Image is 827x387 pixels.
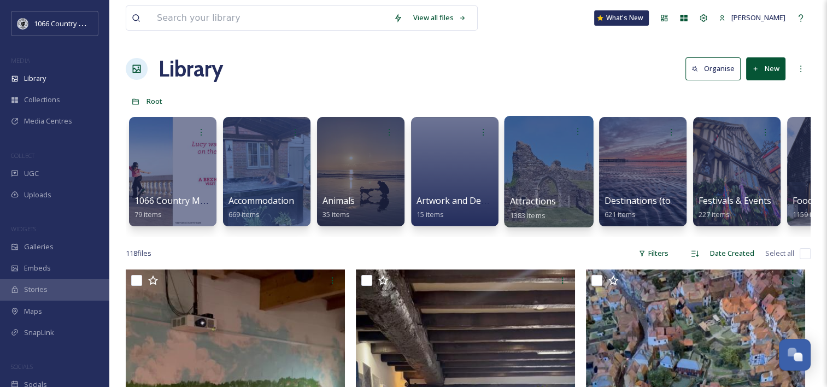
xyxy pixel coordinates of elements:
span: Collections [24,95,60,105]
span: Select all [765,248,794,259]
div: Date Created [705,243,760,264]
button: New [746,57,785,80]
span: WIDGETS [11,225,36,233]
span: 35 items [322,209,350,219]
span: [PERSON_NAME] [731,13,785,22]
span: UGC [24,168,39,179]
span: 1066 Country Moments campaign [134,195,273,207]
span: Animals [322,195,355,207]
span: 1383 items [510,210,546,220]
a: [PERSON_NAME] [713,7,791,28]
a: Accommodation669 items [228,196,294,219]
span: Media Centres [24,116,72,126]
span: Uploads [24,190,51,200]
span: Root [146,96,162,106]
a: Library [159,52,223,85]
span: Library [24,73,46,84]
span: 1066 Country Marketing [34,18,111,28]
span: 621 items [605,209,636,219]
a: Artwork and Design Folder15 items [417,196,526,219]
span: 669 items [228,209,260,219]
span: COLLECT [11,151,34,160]
span: Stories [24,284,48,295]
a: Organise [685,57,746,80]
input: Search your library [151,6,388,30]
span: Artwork and Design Folder [417,195,526,207]
button: Organise [685,57,741,80]
span: Accommodation [228,195,294,207]
span: MEDIA [11,56,30,64]
span: 15 items [417,209,444,219]
a: What's New [594,10,649,26]
span: 79 items [134,209,162,219]
span: Festivals & Events [699,195,771,207]
button: Open Chat [779,339,811,371]
span: Embeds [24,263,51,273]
span: SOCIALS [11,362,33,371]
span: 227 items [699,209,730,219]
a: 1066 Country Moments campaign79 items [134,196,273,219]
a: Animals35 items [322,196,355,219]
div: Filters [633,243,674,264]
a: Festivals & Events227 items [699,196,771,219]
span: Galleries [24,242,54,252]
span: Attractions [510,195,556,207]
span: Destinations (towns and landscapes) [605,195,755,207]
a: Root [146,95,162,108]
span: Maps [24,306,42,316]
a: Attractions1383 items [510,196,556,220]
span: SnapLink [24,327,54,338]
a: View all files [408,7,472,28]
a: Destinations (towns and landscapes)621 items [605,196,755,219]
span: 118 file s [126,248,151,259]
img: logo_footerstamp.png [17,18,28,29]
